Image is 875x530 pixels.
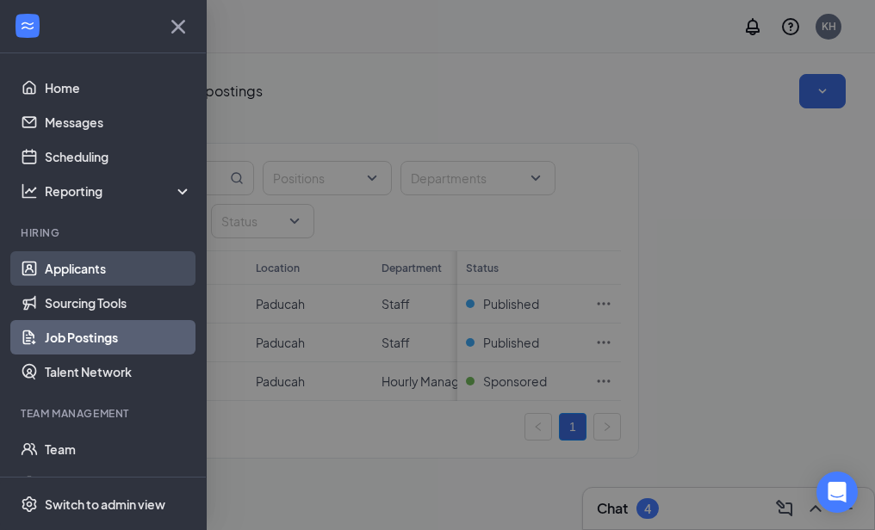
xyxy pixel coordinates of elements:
[45,139,192,174] a: Scheduling
[45,182,193,200] div: Reporting
[45,354,192,389] a: Talent Network
[45,251,192,286] a: Applicants
[45,320,192,354] a: Job Postings
[816,471,858,513] div: Open Intercom Messenger
[19,17,36,34] svg: WorkstreamLogo
[21,225,189,240] div: Hiring
[45,286,192,320] a: Sourcing Tools
[21,496,38,513] svg: Settings
[45,105,192,139] a: Messages
[45,466,192,501] a: DocumentsCrown
[45,496,165,513] div: Switch to admin view
[21,182,38,200] svg: Analysis
[45,71,192,105] a: Home
[45,432,192,466] a: Team
[21,406,189,421] div: Team Management
[164,13,192,40] svg: Cross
